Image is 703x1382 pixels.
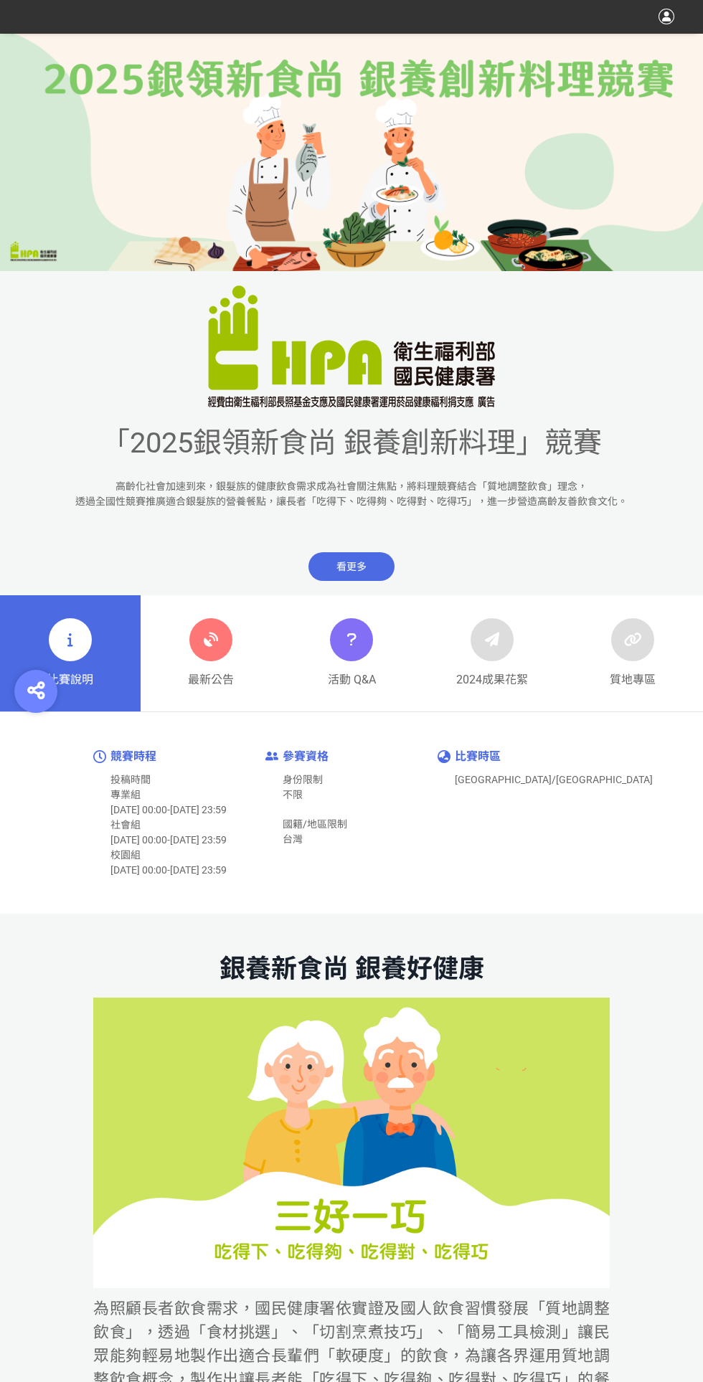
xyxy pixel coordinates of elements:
span: [DATE] 00:00 [110,864,167,876]
span: 最新公告 [188,671,234,688]
img: icon-time.04e13fc.png [93,750,106,763]
span: 活動 Q&A [328,671,376,688]
a: 「2025銀領新食尚 銀養創新料理」競賽 [101,446,602,454]
span: [DATE] 23:59 [170,864,227,876]
span: 「2025銀領新食尚 銀養創新料理」競賽 [101,426,602,460]
span: [DATE] 00:00 [110,804,167,815]
span: 競賽時程 [110,749,156,763]
span: 國籍/地區限制 [283,818,347,830]
span: 比賽時區 [455,749,501,763]
span: [DATE] 23:59 [170,834,227,846]
span: 質地專區 [610,671,656,688]
img: icon-timezone.9e564b4.png [438,750,450,763]
span: [GEOGRAPHIC_DATA]/[GEOGRAPHIC_DATA] [455,774,653,785]
span: - [167,804,170,815]
span: 不限 [283,789,303,800]
span: [DATE] 00:00 [110,834,167,846]
span: 專業組 [110,789,141,800]
span: 身份限制 [283,774,323,785]
span: 台灣 [283,833,303,845]
span: [DATE] 23:59 [170,804,227,815]
a: 質地專區 [562,595,703,711]
span: 2024成果花絮 [456,671,528,688]
img: 「2025銀領新食尚 銀養創新料理」競賽 [208,285,495,407]
span: 比賽說明 [47,671,93,688]
a: 2024成果花絮 [422,595,562,711]
span: - [167,864,170,876]
img: 84804cc0-55ff-476a-b9f2-84caa6eae0af.jpg [93,998,610,1288]
span: 投稿時間 [110,774,151,785]
strong: 銀養新食尚 銀養好健康 [220,954,484,984]
span: 參賽資格 [283,749,329,763]
span: 看更多 [308,552,395,581]
a: 最新公告 [141,595,281,711]
span: - [167,834,170,846]
span: 社會組 [110,819,141,830]
img: icon-enter-limit.61bcfae.png [265,752,278,761]
a: 活動 Q&A [281,595,422,711]
span: 校園組 [110,849,141,861]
